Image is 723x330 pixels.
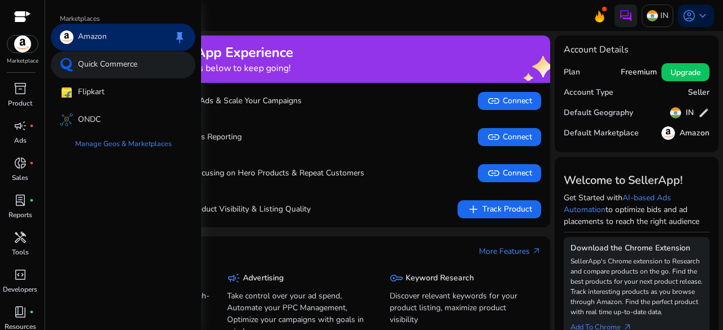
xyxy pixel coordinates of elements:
p: Reports [8,210,32,220]
h5: IN [686,108,694,118]
span: inventory_2 [14,82,27,95]
span: Upgrade [670,67,700,78]
p: Amazon [78,30,107,44]
img: amazon.svg [7,36,38,52]
button: linkConnect [478,128,541,146]
a: AI-based Ads Automation [564,192,671,215]
p: Tools [12,247,29,257]
span: keep [173,30,186,44]
h5: Default Marketplace [564,129,639,138]
h5: Keyword Research [406,274,474,283]
h5: Amazon [680,129,709,138]
span: donut_small [14,156,27,170]
button: addTrack Product [458,200,541,218]
span: add [467,203,480,216]
p: Flipkart [78,86,104,99]
button: linkConnect [478,92,541,110]
h5: Advertising [243,274,284,283]
p: Boost Sales by Focusing on Hero Products & Repeat Customers [79,167,364,179]
button: Upgrade [661,63,709,81]
span: link [487,130,500,144]
span: lab_profile [14,193,27,207]
span: campaign [227,271,241,285]
h5: Download the Chrome Extension [570,244,703,253]
p: Developers [3,284,37,294]
span: Track Product [467,203,532,216]
span: handyman [14,231,27,244]
span: Connect [487,166,532,180]
p: Discover relevant keywords for your product listing, maximize product visibility [390,290,535,325]
span: Connect [487,130,532,144]
span: fiber_manual_record [29,161,34,165]
img: amazon.svg [661,126,675,140]
img: in.svg [647,10,658,21]
span: fiber_manual_record [29,310,34,314]
p: Quick Commerce [78,58,137,72]
span: link [487,94,500,108]
h5: Freemium [621,68,657,77]
span: fiber_manual_record [29,198,34,203]
p: Ads [14,135,27,146]
p: ONDC [78,113,101,127]
p: IN [660,6,668,25]
h3: Welcome to SellerApp! [564,174,709,187]
p: SellerApp's Chrome extension to Research and compare products on the go. Find the best products f... [570,256,703,317]
img: amazon.svg [60,30,73,44]
span: key [390,271,403,285]
img: QC-logo.svg [60,58,73,72]
p: Product [8,98,32,108]
span: keyboard_arrow_down [696,9,709,23]
a: Manage Geos & Marketplaces [66,134,181,154]
p: Get Started with to optimize bids and ad placements to reach the right audience [564,192,709,227]
img: flipkart.svg [60,86,73,99]
span: campaign [14,119,27,133]
span: arrow_outward [532,247,541,256]
h4: Account Details [564,45,709,55]
button: linkConnect [478,164,541,182]
img: in.svg [670,107,681,118]
p: Marketplaces [51,14,195,24]
span: edit [698,107,709,118]
p: Marketplace [7,57,38,65]
span: book_4 [14,305,27,319]
p: Sales [12,173,28,183]
img: ondc-sm.webp [60,113,73,127]
span: link [487,166,500,180]
a: More Featuresarrow_outward [479,245,541,257]
h5: Default Geography [564,108,633,118]
h5: Account Type [564,88,613,98]
span: account_circle [682,9,696,23]
span: Connect [487,94,532,108]
h5: Plan [564,68,580,77]
span: code_blocks [14,268,27,281]
span: fiber_manual_record [29,124,34,128]
h5: Seller [688,88,709,98]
